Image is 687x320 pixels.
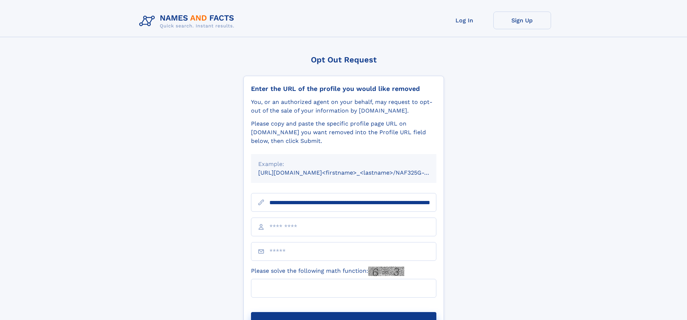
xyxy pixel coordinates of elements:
[493,12,551,29] a: Sign Up
[251,98,436,115] div: You, or an authorized agent on your behalf, may request to opt-out of the sale of your informatio...
[243,55,444,64] div: Opt Out Request
[251,119,436,145] div: Please copy and paste the specific profile page URL on [DOMAIN_NAME] you want removed into the Pr...
[258,160,429,168] div: Example:
[251,267,404,276] label: Please solve the following math function:
[258,169,450,176] small: [URL][DOMAIN_NAME]<firstname>_<lastname>/NAF325G-xxxxxxxx
[436,12,493,29] a: Log In
[136,12,240,31] img: Logo Names and Facts
[251,85,436,93] div: Enter the URL of the profile you would like removed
